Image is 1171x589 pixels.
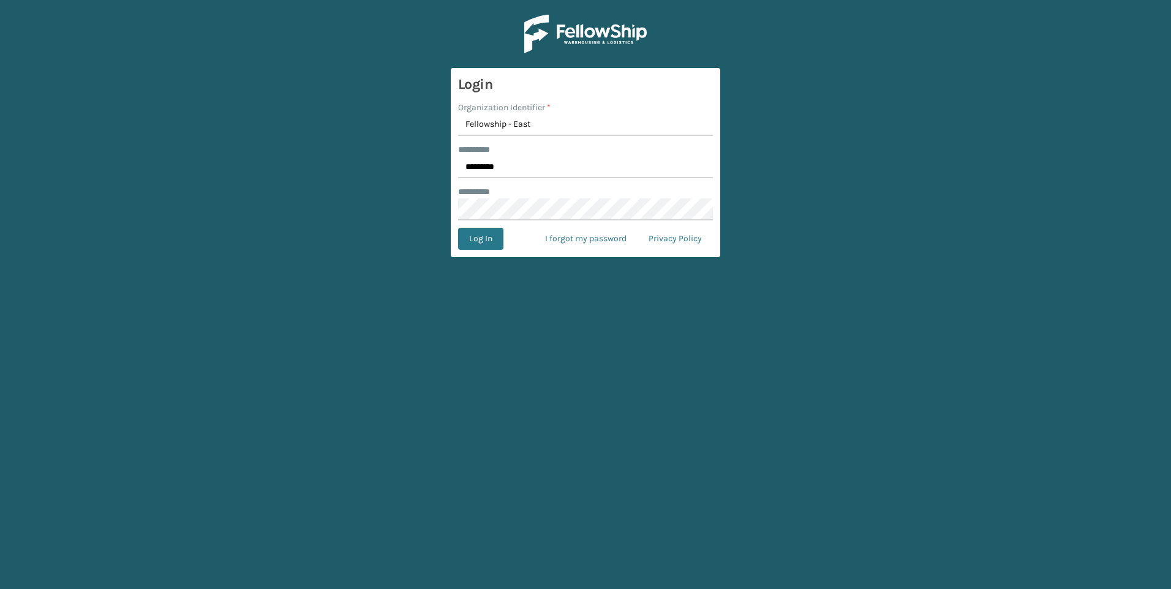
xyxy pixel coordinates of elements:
[458,101,551,114] label: Organization Identifier
[534,228,638,250] a: I forgot my password
[638,228,713,250] a: Privacy Policy
[458,75,713,94] h3: Login
[524,15,647,53] img: Logo
[458,228,503,250] button: Log In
